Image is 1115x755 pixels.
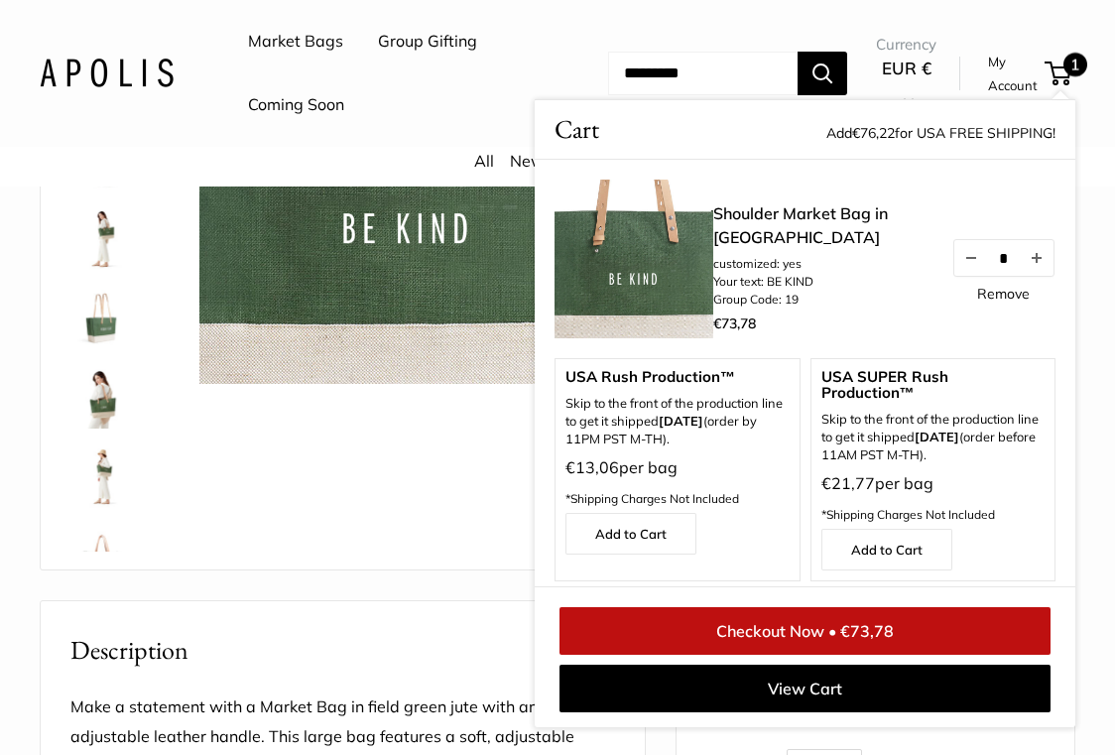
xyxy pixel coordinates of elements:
a: Shoulder Market Bag in Field Green [66,282,138,353]
input: Quantity [988,249,1020,266]
b: [DATE] [659,413,703,429]
p: per bag [821,469,1046,529]
span: €13,06 [565,457,619,477]
a: Market Bags [248,27,343,57]
span: Cart [555,110,599,149]
p: per bag [565,453,790,513]
button: Decrease quantity by 1 [954,240,988,276]
a: Shoulder Market Bag in Field Green [66,361,138,433]
p: Skip to the front of the production line to get it shipped (order by 11PM PST M-TH). [565,395,790,448]
img: Shoulder Market Bag in Field Green [70,286,134,349]
li: Your text: BE KIND [713,273,931,291]
img: Apolis [40,59,174,87]
span: USA SUPER Rush Production™ [821,369,1046,401]
a: Group Gifting [378,27,477,57]
span: €73,78 [713,315,756,332]
img: Shoulder Market Bag in Field Green [70,365,134,429]
a: Add to Cart [565,512,696,554]
button: EUR € [876,53,936,116]
a: Shoulder Market Bag in Field Green [66,440,138,512]
a: View Cart [559,665,1051,712]
button: Search [798,52,847,95]
h2: Description [70,631,615,670]
span: €21,77 [821,473,875,493]
span: *Shipping Charges Not Included [821,507,995,522]
a: Checkout Now • €73,78 [559,607,1051,655]
li: Group Code: 19 [713,291,931,309]
span: Skip to the front of the production line to get it shipped (order before 11AM PST M-TH). [821,411,1046,464]
a: New [510,151,545,171]
a: Shoulder Market Bag in Field Green [66,520,138,591]
a: 1 [1047,62,1071,85]
li: customized: yes [713,255,931,273]
button: Increase quantity by 1 [1020,240,1053,276]
span: *Shipping Charges Not Included [565,491,739,506]
span: 1 [1063,53,1087,76]
a: Shoulder Market Bag in Field Green [66,202,138,274]
img: Shoulder Market Bag in Field Green [70,206,134,270]
img: Shoulder Market Bag in Field Green [70,524,134,587]
input: Search... [608,52,798,95]
a: Remove [977,287,1030,301]
a: Shoulder Market Bag in [GEOGRAPHIC_DATA] [713,201,931,249]
span: Currency [876,31,936,59]
a: My Account [988,50,1038,98]
strong: [DATE] [915,429,959,444]
a: Coming Soon [248,90,344,120]
span: Add for USA FREE SHIPPING! [826,124,1055,142]
a: Add to Cart [821,528,952,569]
a: All [474,151,494,171]
span: USA Rush Production™ [565,369,790,385]
img: Shoulder Market Bag in Field Green [70,444,134,508]
span: EUR € [882,58,931,78]
span: €76,22 [852,124,895,142]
